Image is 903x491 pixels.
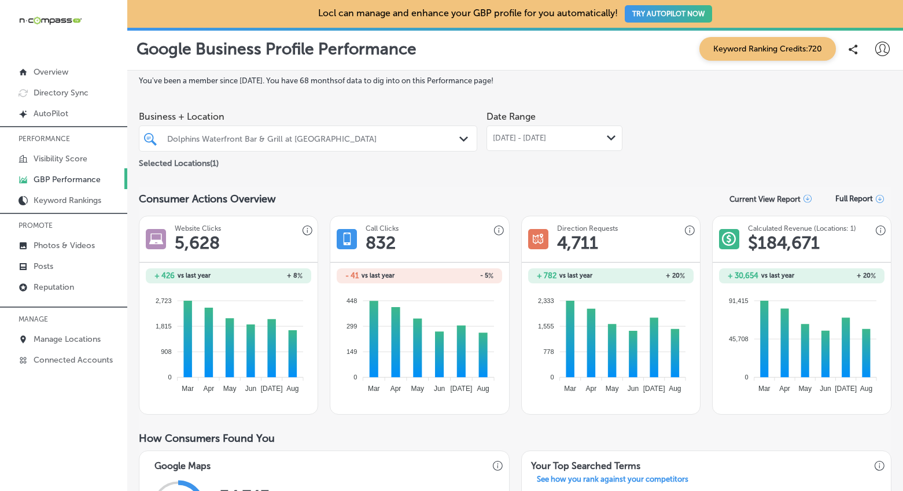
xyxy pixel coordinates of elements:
tspan: Jun [627,385,638,393]
span: Consumer Actions Overview [139,193,276,205]
p: Photos & Videos [34,241,95,250]
button: TRY AUTOPILOT NOW [625,5,712,23]
tspan: 45,708 [729,335,749,342]
tspan: 0 [354,374,357,381]
p: Reputation [34,282,74,292]
tspan: 0 [168,374,172,381]
tspan: Apr [585,385,596,393]
p: Google Business Profile Performance [137,39,417,58]
p: Manage Locations [34,334,101,344]
h2: - 5 [419,272,493,280]
tspan: 778 [543,348,554,355]
p: Visibility Score [34,154,87,164]
p: Directory Sync [34,88,89,98]
span: % [871,272,876,280]
tspan: Mar [758,385,771,393]
tspan: Aug [669,385,681,393]
h3: Website Clicks [175,224,221,232]
h3: Google Maps [145,451,220,475]
h1: 5,628 [175,232,220,253]
span: vs last year [559,272,592,279]
tspan: [DATE] [643,385,665,393]
span: Full Report [835,194,873,203]
h2: + 20 [802,272,876,280]
h3: Direction Requests [557,224,618,232]
tspan: Apr [779,385,790,393]
tspan: Mar [564,385,576,393]
tspan: 0 [550,374,554,381]
span: % [680,272,685,280]
tspan: [DATE] [451,385,473,393]
h2: + 426 [154,271,175,280]
tspan: 299 [347,323,357,330]
tspan: 2,723 [156,297,172,304]
h1: 4,711 [557,232,598,253]
tspan: Mar [182,385,194,393]
label: Date Range [486,111,536,122]
span: Keyword Ranking Credits: 720 [699,37,836,61]
div: Dolphins Waterfront Bar & Grill at [GEOGRAPHIC_DATA] [167,134,460,143]
label: You've been a member since [DATE] . You have 68 months of data to dig into on this Performance page! [139,76,891,85]
h2: + 782 [537,271,556,280]
tspan: May [411,385,425,393]
tspan: 448 [347,297,357,304]
tspan: [DATE] [835,385,857,393]
tspan: Jun [820,385,831,393]
tspan: May [223,385,237,393]
p: AutoPilot [34,109,68,119]
span: vs last year [761,272,794,279]
h1: 832 [366,232,396,253]
tspan: Aug [860,385,872,393]
tspan: Apr [390,385,401,393]
tspan: May [798,385,812,393]
tspan: Jun [245,385,256,393]
tspan: May [605,385,618,393]
span: [DATE] - [DATE] [493,134,546,143]
tspan: Jun [434,385,445,393]
h3: Call Clicks [366,224,399,232]
tspan: 1,815 [156,323,172,330]
p: Keyword Rankings [34,195,101,205]
span: Business + Location [139,111,477,122]
h2: - 41 [345,271,359,280]
tspan: 0 [744,374,748,381]
h2: + 20 [611,272,685,280]
tspan: [DATE] [261,385,283,393]
a: See how you rank against your competitors [528,475,698,487]
h3: Calculated Revenue (Locations: 1) [748,224,856,232]
p: Current View Report [729,195,801,204]
img: 660ab0bf-5cc7-4cb8-ba1c-48b5ae0f18e60NCTV_CLogo_TV_Black_-500x88.png [19,15,82,26]
tspan: Aug [286,385,298,393]
tspan: 91,415 [729,297,749,304]
p: Connected Accounts [34,355,113,365]
span: vs last year [362,272,395,279]
tspan: 1,555 [538,323,554,330]
h2: + 8 [228,272,303,280]
span: % [297,272,303,280]
tspan: Apr [204,385,215,393]
span: % [488,272,493,280]
span: vs last year [178,272,211,279]
tspan: Aug [477,385,489,393]
tspan: Mar [368,385,380,393]
span: How Consumers Found You [139,432,275,445]
p: Selected Locations ( 1 ) [139,154,219,168]
h1: $ 184,671 [748,232,820,253]
p: Overview [34,67,68,77]
h2: + 30,654 [728,271,758,280]
h3: Your Top Searched Terms [522,451,650,475]
p: Posts [34,261,53,271]
p: GBP Performance [34,175,101,184]
tspan: 149 [347,348,357,355]
tspan: 908 [161,348,171,355]
tspan: 2,333 [538,297,554,304]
